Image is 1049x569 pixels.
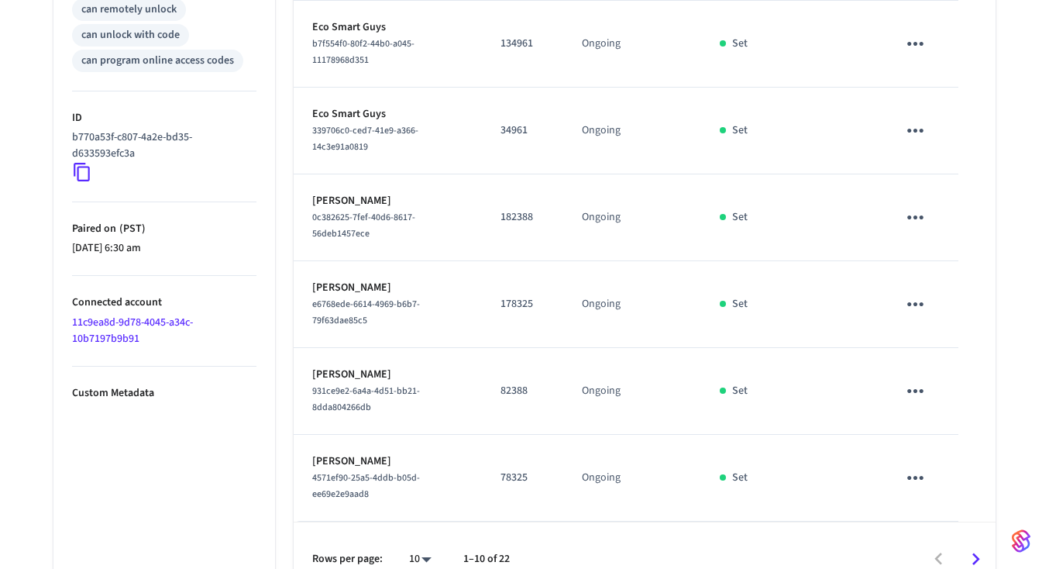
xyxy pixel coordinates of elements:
div: can unlock with code [81,27,180,43]
p: Eco Smart Guys [312,19,463,36]
p: 82388 [500,383,545,399]
span: ( PST ) [116,221,146,236]
p: 1–10 of 22 [463,551,510,567]
p: ID [72,110,256,126]
p: Set [732,209,748,226]
td: Ongoing [563,1,700,88]
p: [PERSON_NAME] [312,367,463,383]
td: Ongoing [563,261,700,348]
p: b770a53f-c807-4a2e-bd35-d633593efc3a [72,129,250,162]
p: [PERSON_NAME] [312,453,463,470]
p: Set [732,383,748,399]
p: [DATE] 6:30 am [72,240,256,257]
div: can remotely unlock [81,2,177,18]
img: SeamLogoGradient.69752ec5.svg [1012,529,1030,553]
p: Set [732,296,748,312]
span: 339706c0-ced7-41e9-a366-14c3e91a0819 [312,124,418,153]
div: can program online access codes [81,53,234,69]
p: 182388 [500,209,545,226]
p: 134961 [500,36,545,52]
p: Set [732,470,748,486]
p: 34961 [500,122,545,139]
td: Ongoing [563,88,700,174]
p: Set [732,36,748,52]
span: 931ce9e2-6a4a-4d51-bb21-8dda804266db [312,385,420,414]
p: 178325 [500,296,545,312]
p: Eco Smart Guys [312,106,463,122]
p: [PERSON_NAME] [312,193,463,209]
span: 0c382625-7fef-40d6-8617-56deb1457ece [312,211,415,240]
p: 78325 [500,470,545,486]
p: Custom Metadata [72,385,256,402]
span: e6768ede-6614-4969-b6b7-79f63dae85c5 [312,298,420,327]
p: Rows per page: [312,551,383,567]
a: 11c9ea8d-9d78-4045-a34c-10b7197b9b91 [72,315,193,347]
span: b7f554f0-80f2-44b0-a045-11178968d351 [312,37,414,67]
p: [PERSON_NAME] [312,280,463,296]
td: Ongoing [563,174,700,261]
td: Ongoing [563,348,700,435]
p: Connected account [72,295,256,311]
span: 4571ef90-25a5-4ddb-b05d-ee69e2e9aad8 [312,471,420,501]
td: Ongoing [563,435,700,522]
p: Set [732,122,748,139]
p: Paired on [72,221,256,237]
